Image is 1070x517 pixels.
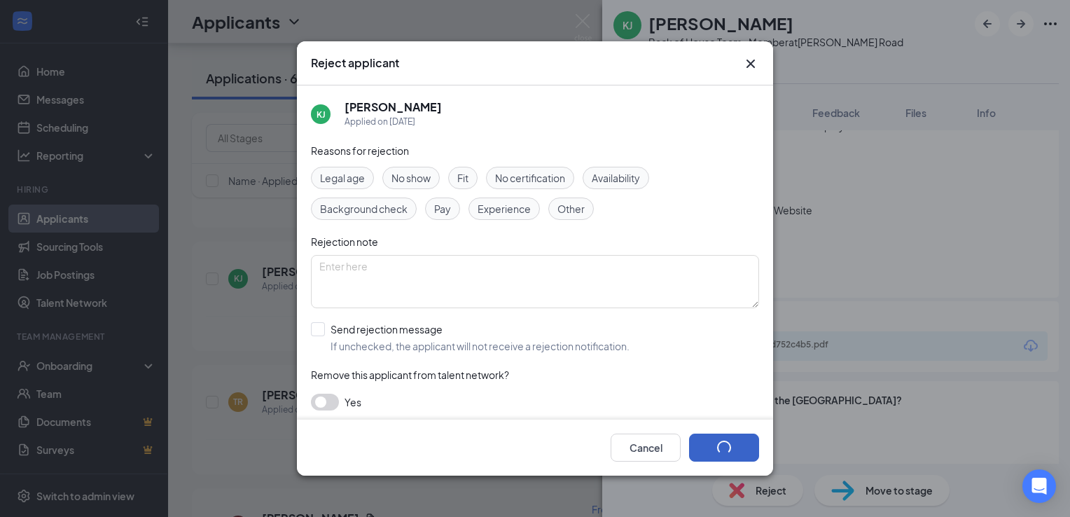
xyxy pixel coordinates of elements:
span: Yes [345,394,361,411]
div: KJ [317,109,326,120]
span: Fit [457,170,468,186]
span: No certification [495,170,565,186]
span: No show [391,170,431,186]
h3: Reject applicant [311,55,399,71]
svg: Cross [742,55,759,72]
span: Other [557,201,585,216]
button: Cancel [611,434,681,462]
button: Close [742,55,759,72]
span: Rejection note [311,235,378,248]
span: Remove this applicant from talent network? [311,368,509,381]
span: Availability [592,170,640,186]
div: Open Intercom Messenger [1022,469,1056,503]
span: Background check [320,201,408,216]
span: Reasons for rejection [311,144,409,157]
h5: [PERSON_NAME] [345,99,442,115]
span: Experience [478,201,531,216]
span: Legal age [320,170,365,186]
span: Pay [434,201,451,216]
div: Applied on [DATE] [345,115,442,129]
